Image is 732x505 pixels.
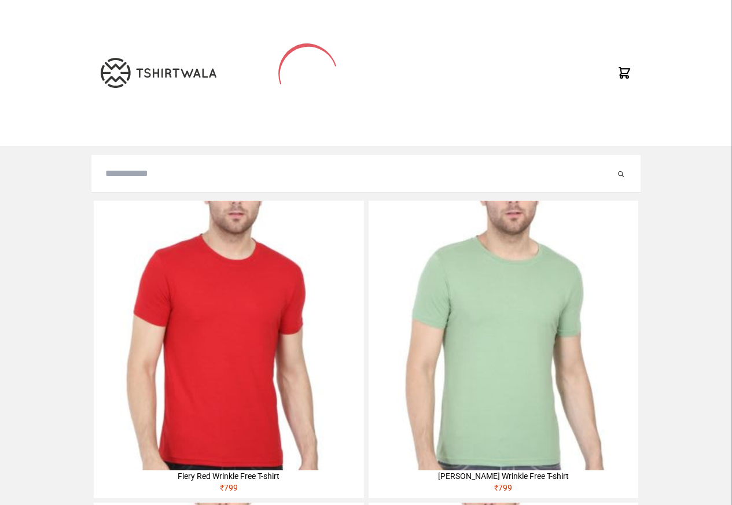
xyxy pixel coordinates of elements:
a: Fiery Red Wrinkle Free T-shirt₹799 [94,201,363,498]
div: Fiery Red Wrinkle Free T-shirt [94,470,363,482]
button: Submit your search query. [615,167,627,180]
div: [PERSON_NAME] Wrinkle Free T-shirt [369,470,638,482]
div: ₹ 799 [94,482,363,498]
img: 4M6A2211-320x320.jpg [369,201,638,470]
div: ₹ 799 [369,482,638,498]
img: TW-LOGO-400-104.png [101,58,216,88]
a: [PERSON_NAME] Wrinkle Free T-shirt₹799 [369,201,638,498]
img: 4M6A2225-320x320.jpg [94,201,363,470]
